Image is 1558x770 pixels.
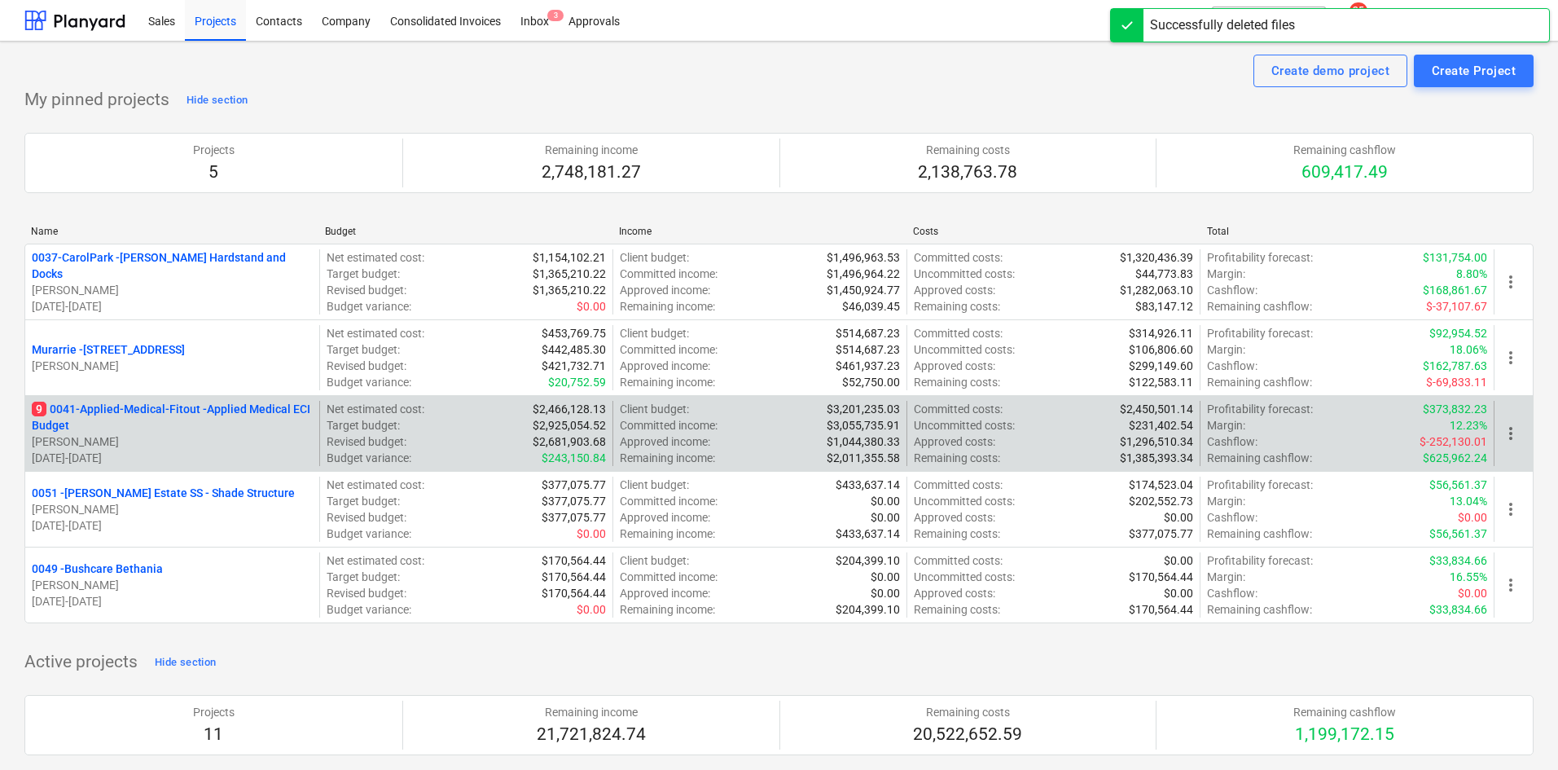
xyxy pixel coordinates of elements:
[327,526,411,542] p: Budget variance :
[827,433,900,450] p: $1,044,380.33
[914,450,1000,466] p: Remaining costs :
[193,142,235,158] p: Projects
[155,653,216,672] div: Hide section
[193,724,235,746] p: 11
[1129,493,1193,509] p: $202,552.73
[620,493,718,509] p: Committed income :
[1120,433,1193,450] p: $1,296,510.34
[1423,358,1487,374] p: $162,787.63
[542,477,606,493] p: $377,075.77
[1207,569,1245,585] p: Margin :
[327,509,406,526] p: Revised budget :
[32,401,313,433] p: 0041-Applied-Medical-Fitout - Applied Medical ECI Budget
[827,417,900,433] p: $3,055,735.91
[327,249,424,266] p: Net estimated cost :
[836,358,900,374] p: $461,937.23
[32,485,295,501] p: 0051 - [PERSON_NAME] Estate SS - Shade Structure
[1501,499,1521,519] span: more_vert
[1207,477,1313,493] p: Profitability forecast :
[836,601,900,618] p: $204,399.10
[577,601,606,618] p: $0.00
[542,509,606,526] p: $377,075.77
[914,569,1015,585] p: Uncommitted costs :
[327,601,411,618] p: Budget variance :
[1426,374,1487,390] p: $-69,833.11
[32,433,313,450] p: [PERSON_NAME]
[1501,272,1521,292] span: more_vert
[1207,298,1312,315] p: Remaining cashflow :
[914,358,995,374] p: Approved costs :
[620,569,718,585] p: Committed income :
[1207,226,1488,237] div: Total
[620,417,718,433] p: Committed income :
[1423,249,1487,266] p: $131,754.00
[1150,15,1295,35] div: Successfully deleted files
[1129,569,1193,585] p: $170,564.44
[577,526,606,542] p: $0.00
[327,401,424,417] p: Net estimated cost :
[620,358,710,374] p: Approved income :
[542,569,606,585] p: $170,564.44
[1456,266,1487,282] p: 8.80%
[32,501,313,517] p: [PERSON_NAME]
[1501,348,1521,367] span: more_vert
[32,358,313,374] p: [PERSON_NAME]
[1120,249,1193,266] p: $1,320,436.39
[1207,282,1257,298] p: Cashflow :
[1458,585,1487,601] p: $0.00
[542,325,606,341] p: $453,769.75
[871,509,900,526] p: $0.00
[914,493,1015,509] p: Uncommitted costs :
[1450,341,1487,358] p: 18.06%
[1429,526,1487,542] p: $56,561.37
[827,249,900,266] p: $1,496,963.53
[1164,509,1193,526] p: $0.00
[620,282,710,298] p: Approved income :
[914,585,995,601] p: Approved costs :
[914,552,1003,569] p: Committed costs :
[914,374,1000,390] p: Remaining costs :
[1450,417,1487,433] p: 12.23%
[620,552,689,569] p: Client budget :
[1207,358,1257,374] p: Cashflow :
[327,282,406,298] p: Revised budget :
[620,374,715,390] p: Remaining income :
[914,401,1003,417] p: Committed costs :
[836,552,900,569] p: $204,399.10
[1429,601,1487,618] p: $33,834.66
[182,87,252,113] button: Hide section
[1129,358,1193,374] p: $299,149.60
[1207,493,1245,509] p: Margin :
[1207,509,1257,526] p: Cashflow :
[914,509,995,526] p: Approved costs :
[327,585,406,601] p: Revised budget :
[32,298,313,315] p: [DATE] - [DATE]
[24,89,169,112] p: My pinned projects
[620,298,715,315] p: Remaining income :
[1450,569,1487,585] p: 16.55%
[1129,601,1193,618] p: $170,564.44
[842,298,900,315] p: $46,039.45
[620,526,715,542] p: Remaining income :
[842,374,900,390] p: $52,750.00
[1207,552,1313,569] p: Profitability forecast :
[1129,417,1193,433] p: $231,402.54
[32,249,313,282] p: 0037-CarolPark - [PERSON_NAME] Hardstand and Docks
[871,569,900,585] p: $0.00
[327,325,424,341] p: Net estimated cost :
[325,226,606,237] div: Budget
[836,477,900,493] p: $433,637.14
[533,282,606,298] p: $1,365,210.22
[327,552,424,569] p: Net estimated cost :
[1207,601,1312,618] p: Remaining cashflow :
[836,325,900,341] p: $514,687.23
[32,593,313,609] p: [DATE] - [DATE]
[914,417,1015,433] p: Uncommitted costs :
[1423,450,1487,466] p: $625,962.24
[32,450,313,466] p: [DATE] - [DATE]
[577,298,606,315] p: $0.00
[1129,526,1193,542] p: $377,075.77
[542,142,641,158] p: Remaining income
[836,341,900,358] p: $514,687.23
[542,552,606,569] p: $170,564.44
